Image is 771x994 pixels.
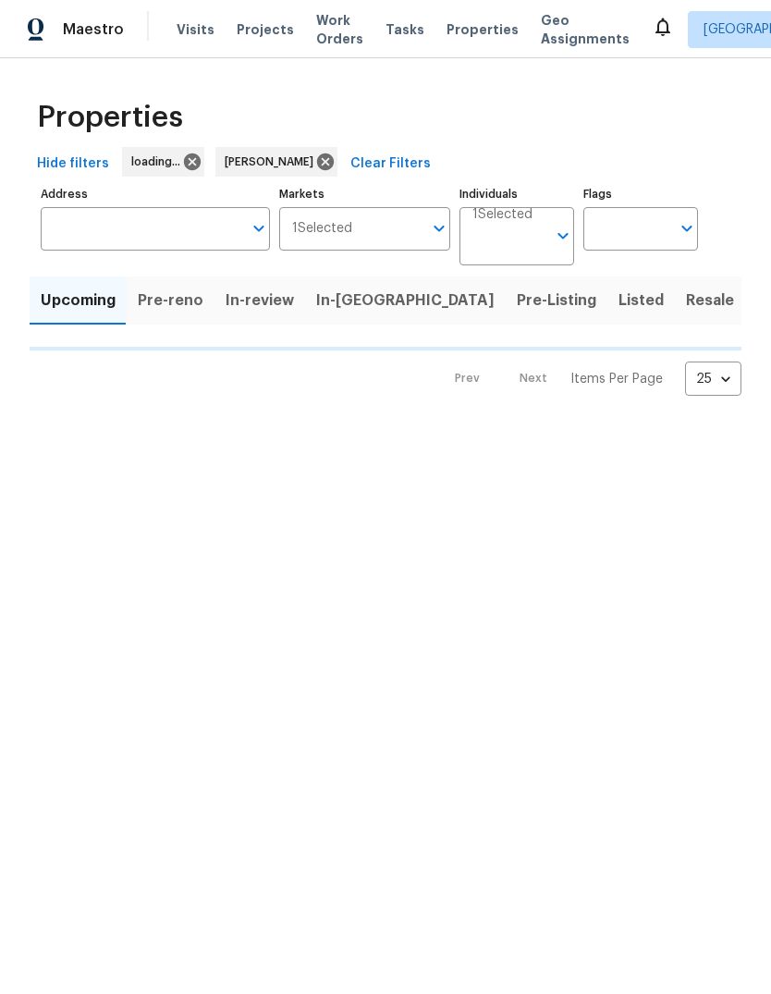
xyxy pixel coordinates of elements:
div: [PERSON_NAME] [215,147,337,177]
label: Individuals [459,189,574,200]
p: Items Per Page [570,370,663,388]
label: Markets [279,189,451,200]
button: Hide filters [30,147,116,181]
div: loading... [122,147,204,177]
span: Pre-reno [138,288,203,313]
div: 25 [685,355,741,403]
label: Flags [583,189,698,200]
span: Hide filters [37,153,109,176]
span: Tasks [385,23,424,36]
span: Properties [37,108,183,127]
span: Geo Assignments [541,11,630,48]
span: In-review [226,288,294,313]
span: Resale [686,288,734,313]
button: Open [246,215,272,241]
span: Maestro [63,20,124,39]
nav: Pagination Navigation [437,362,741,396]
span: Pre-Listing [517,288,596,313]
label: Address [41,189,270,200]
span: Upcoming [41,288,116,313]
span: Visits [177,20,214,39]
span: [PERSON_NAME] [225,153,321,171]
button: Open [550,223,576,249]
span: In-[GEOGRAPHIC_DATA] [316,288,495,313]
span: Listed [618,288,664,313]
span: Projects [237,20,294,39]
span: Work Orders [316,11,363,48]
span: Clear Filters [350,153,431,176]
button: Open [426,215,452,241]
span: 1 Selected [292,221,352,237]
button: Clear Filters [343,147,438,181]
span: Properties [447,20,519,39]
span: 1 Selected [472,207,532,223]
button: Open [674,215,700,241]
span: loading... [131,153,188,171]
